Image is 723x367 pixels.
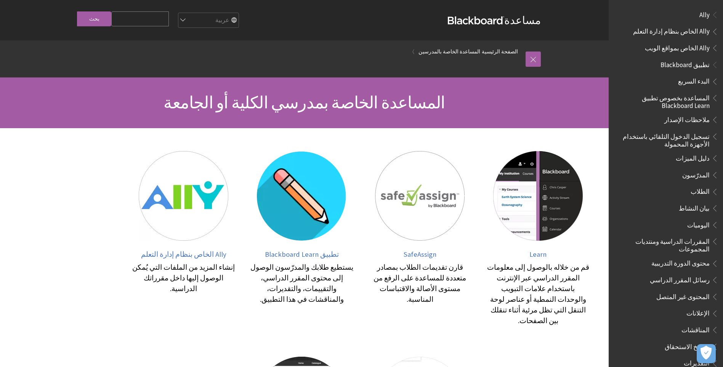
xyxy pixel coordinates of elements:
[404,250,436,259] span: SafeAssign
[651,257,710,267] span: محتوى الدورة التدريبية
[139,151,228,241] img: Ally الخاص بنظام إدارة التعلم
[487,262,590,326] div: قم من خلاله بالوصول إلى معلومات المقرر الدراسي عبر الإنترنت باستخدام علامات التبويب والوحدات النم...
[164,92,445,113] span: المساعدة الخاصة بمدرسي الكلية أو الجامعة
[699,8,710,19] span: Ally
[265,250,339,259] span: تطبيق Blackboard Learn
[645,42,710,52] span: Ally الخاص بمواقع الويب
[618,92,710,109] span: المساعدة بخصوص تطبيق Blackboard Learn
[660,58,710,69] span: تطبيق Blackboard
[369,262,471,305] div: قارن تقديمات الطلاب بمصادر متعددة للمساعدة على الرفع من مستوى الأصالة والاقتباسات المناسبة.
[250,262,353,305] div: يستطيع طلابك والمدرّسون الوصول إلى محتوى المقرر الدراسي، والتقييمات، والتقديرات، والمناقشات في هذ...
[529,250,547,259] span: Learn
[618,130,710,148] span: تسجيل الدخول التلقائي باستخدام الأجهزة المحمولة
[665,340,710,351] span: تواريخ الاستحقاق
[375,151,465,241] img: SafeAssign
[650,274,710,284] span: رسائل المقرر الدراسي
[178,13,239,28] select: Site Language Selector
[418,47,480,56] a: المساعدة الخاصة بالمدرسين
[656,290,710,301] span: المحتوى غير المتصل
[678,75,710,85] span: البدء السريع
[257,151,346,241] img: تطبيق Blackboard Learn
[613,8,718,55] nav: Book outline for Anthology Ally Help
[679,202,710,212] span: بيان النشاط
[448,16,504,24] strong: Blackboard
[369,151,471,326] a: SafeAssign SafeAssign قارن تقديمات الطلاب بمصادر متعددة للمساعدة على الرفع من مستوى الأصالة والاق...
[682,169,710,179] span: المدرّسون
[487,151,590,326] a: Learn Learn قم من خلاله بالوصول إلى معلومات المقرر الدراسي عبر الإنترنت باستخدام علامات التبويب و...
[687,219,710,229] span: اليوميات
[250,151,353,326] a: تطبيق Blackboard Learn تطبيق Blackboard Learn يستطيع طلابك والمدرّسون الوصول إلى محتوى المقرر الد...
[676,152,710,162] span: دليل الميزات
[691,185,710,196] span: الطلاب
[681,324,710,334] span: المناقشات
[482,47,518,56] a: الصفحة الرئيسية
[493,151,583,241] img: Learn
[697,344,716,363] button: فتح التفضيلات
[448,13,541,27] a: مساعدةBlackboard
[77,11,111,26] input: بحث
[132,151,235,326] a: Ally الخاص بنظام إدارة التعلم Ally الخاص بنظام إدارة التعلم إنشاء المزيد من الملفات التي يُمكن ال...
[132,262,235,294] div: إنشاء المزيد من الملفات التي يُمكن الوصول إليها داخل مقرراتك الدراسية.
[141,250,226,259] span: Ally الخاص بنظام إدارة التعلم
[618,235,710,253] span: المقررات الدراسية ومنتديات المجموعات
[664,113,710,124] span: ملاحظات الإصدار
[686,307,710,317] span: الإعلانات
[633,25,710,35] span: Ally الخاص بنظام إدارة التعلم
